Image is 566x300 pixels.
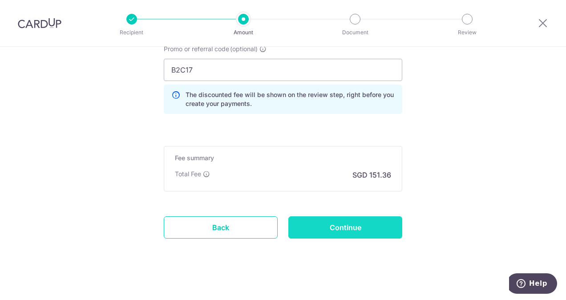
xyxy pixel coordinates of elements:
[99,28,165,37] p: Recipient
[18,18,61,28] img: CardUp
[164,216,278,239] a: Back
[175,154,391,162] h5: Fee summary
[210,28,276,37] p: Amount
[509,273,557,296] iframe: Opens a widget where you can find more information
[352,170,391,180] p: SGD 151.36
[322,28,388,37] p: Document
[434,28,500,37] p: Review
[288,216,402,239] input: Continue
[230,45,258,53] span: (optional)
[186,90,395,108] p: The discounted fee will be shown on the review step, right before you create your payments.
[175,170,201,178] p: Total Fee
[164,45,229,53] span: Promo or referral code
